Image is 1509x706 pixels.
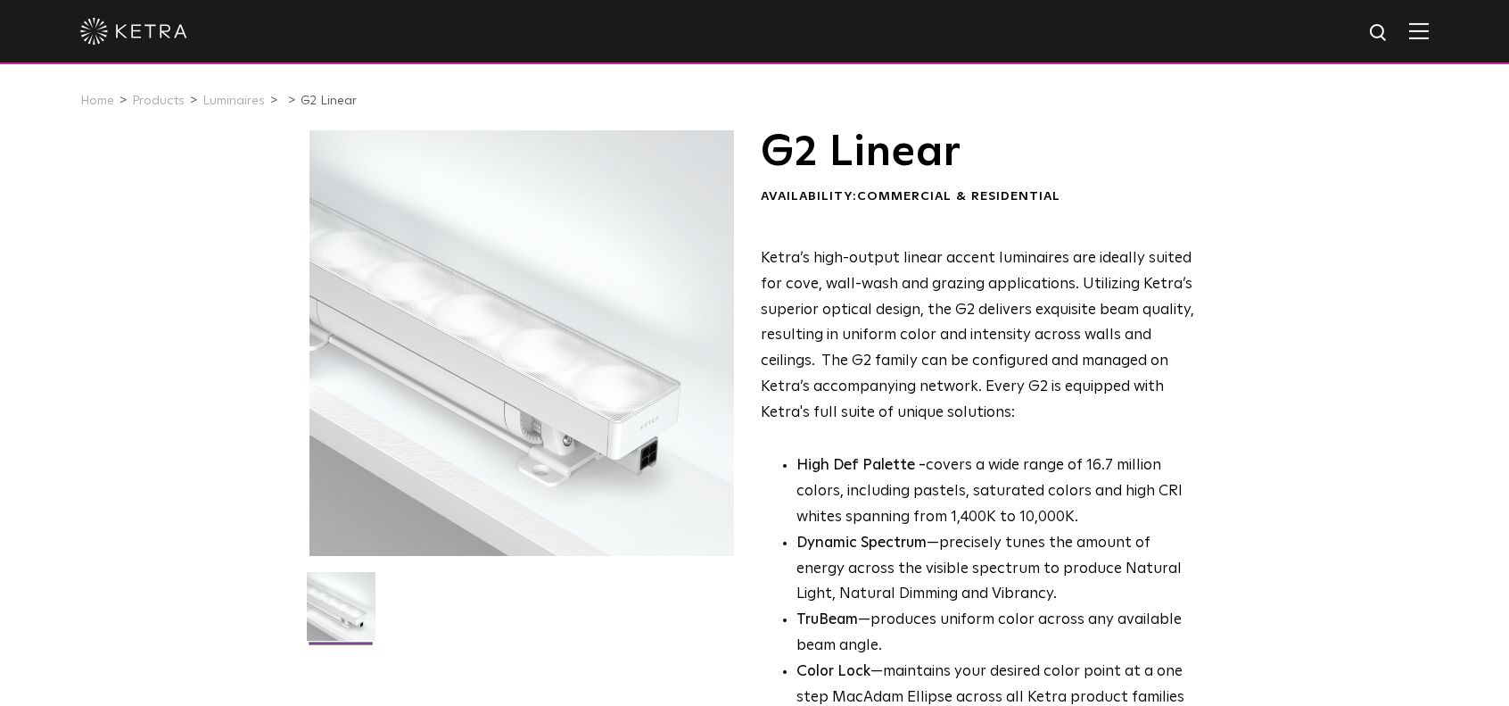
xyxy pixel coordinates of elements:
p: Ketra’s high-output linear accent luminaires are ideally suited for cove, wall-wash and grazing a... [761,246,1195,427]
a: Luminaires [202,95,265,107]
strong: Color Lock [796,664,870,679]
p: covers a wide range of 16.7 million colors, including pastels, saturated colors and high CRI whit... [796,453,1195,531]
div: Availability: [761,188,1195,206]
img: search icon [1368,22,1390,45]
h1: G2 Linear [761,130,1195,175]
a: Products [132,95,185,107]
strong: Dynamic Spectrum [796,536,927,551]
img: Hamburger%20Nav.svg [1409,22,1429,39]
img: G2-Linear-2021-Web-Square [307,572,375,654]
img: ketra-logo-2019-white [80,18,187,45]
strong: High Def Palette - [796,458,926,473]
strong: TruBeam [796,612,858,627]
a: G2 Linear [301,95,357,107]
a: Home [80,95,114,107]
li: —precisely tunes the amount of energy across the visible spectrum to produce Natural Light, Natur... [796,531,1195,609]
span: Commercial & Residential [857,190,1060,203]
li: —produces uniform color across any available beam angle. [796,608,1195,660]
